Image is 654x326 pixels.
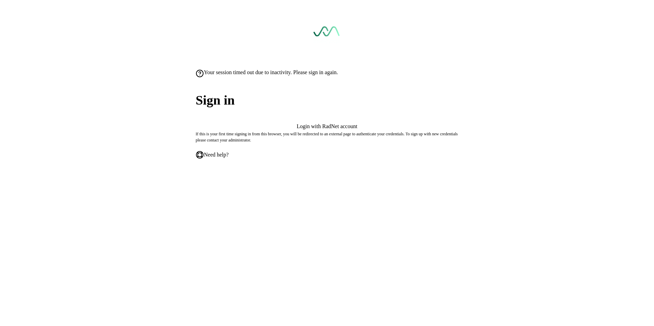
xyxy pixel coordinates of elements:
span: Sign in [196,91,458,110]
button: Login with RadNet account [196,123,458,130]
span: Your session timed out due to inactivity. Please sign in again. [204,69,338,76]
span: If this is your first time signing in from this browser, you will be redirected to an external pa... [196,132,458,142]
a: Need help? [196,151,228,159]
a: Go to sign in [313,26,341,43]
img: See-Mode Logo [313,26,341,43]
